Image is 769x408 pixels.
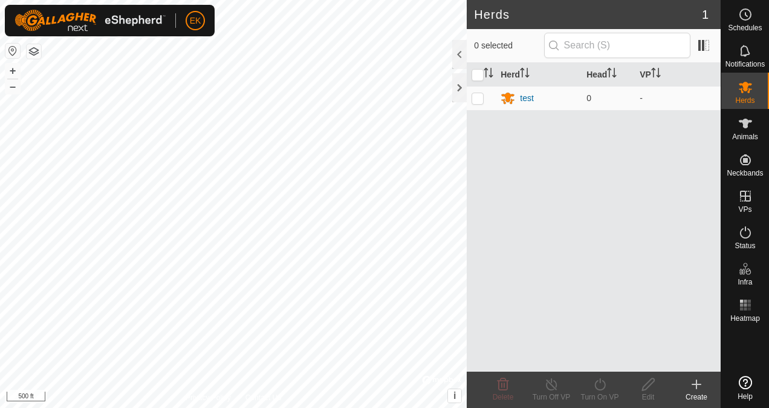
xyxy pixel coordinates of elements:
[448,389,461,403] button: i
[544,33,690,58] input: Search (S)
[527,392,576,403] div: Turn Off VP
[5,79,20,94] button: –
[520,92,534,105] div: test
[576,392,624,403] div: Turn On VP
[738,393,753,400] span: Help
[520,70,530,79] p-sorticon: Activate to sort
[484,70,493,79] p-sorticon: Activate to sort
[190,15,201,27] span: EK
[5,44,20,58] button: Reset Map
[732,133,758,140] span: Animals
[27,44,41,59] button: Map Layers
[453,390,456,401] span: i
[702,5,709,24] span: 1
[186,392,231,403] a: Privacy Policy
[635,63,721,87] th: VP
[721,371,769,405] a: Help
[738,206,751,213] span: VPs
[727,169,763,177] span: Neckbands
[635,86,721,110] td: -
[725,61,765,68] span: Notifications
[738,278,752,286] span: Infra
[5,64,20,78] button: +
[728,24,762,31] span: Schedules
[607,70,617,79] p-sorticon: Activate to sort
[245,392,281,403] a: Contact Us
[735,97,754,104] span: Herds
[730,315,760,322] span: Heatmap
[474,39,543,52] span: 0 selected
[651,70,661,79] p-sorticon: Activate to sort
[496,63,582,87] th: Herd
[624,392,672,403] div: Edit
[15,10,166,31] img: Gallagher Logo
[474,7,702,22] h2: Herds
[493,393,514,401] span: Delete
[735,242,755,249] span: Status
[586,93,591,103] span: 0
[672,392,721,403] div: Create
[582,63,635,87] th: Head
